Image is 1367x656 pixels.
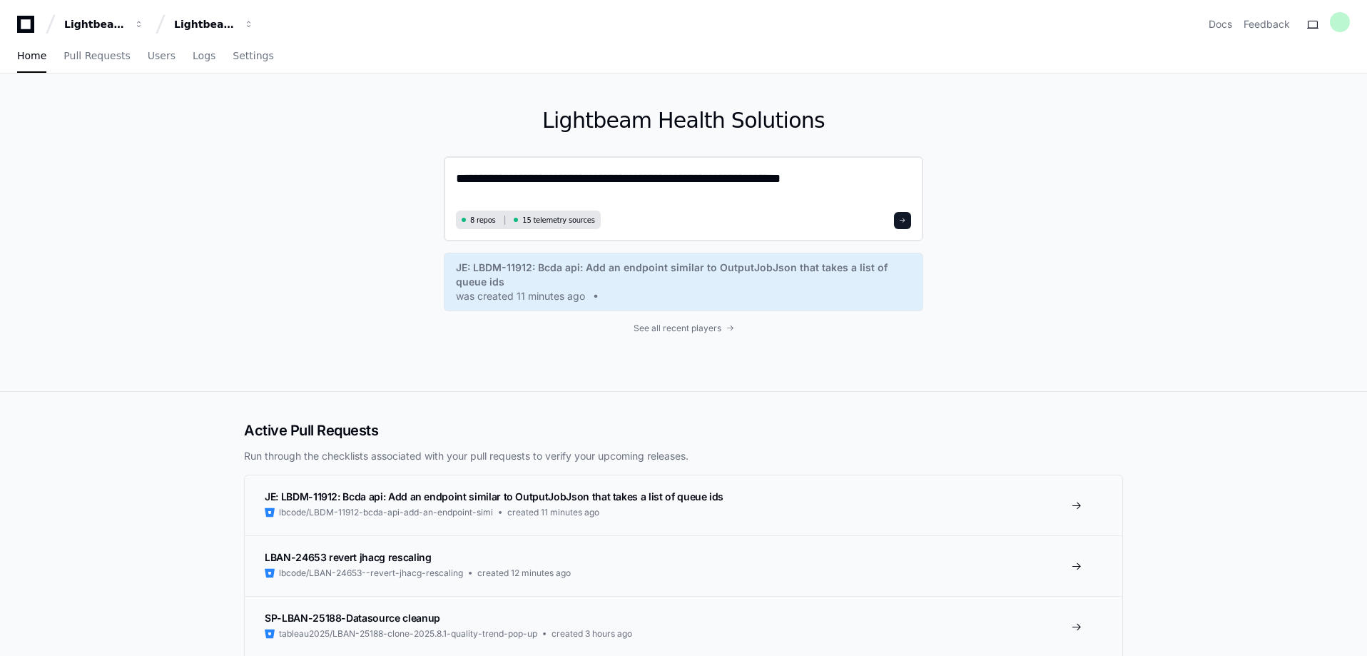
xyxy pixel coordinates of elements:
[63,40,130,73] a: Pull Requests
[63,51,130,60] span: Pull Requests
[279,628,537,640] span: tableau2025/LBAN-25188-clone-2025.8.1-quality-trend-pop-up
[552,628,632,640] span: created 3 hours ago
[168,11,260,37] button: Lightbeam Health Solutions
[456,261,911,289] span: JE: LBDM-11912: Bcda api: Add an endpoint similar to OutputJobJson that takes a list of queue ids
[507,507,599,518] span: created 11 minutes ago
[17,51,46,60] span: Home
[245,475,1122,535] a: JE: LBDM-11912: Bcda api: Add an endpoint similar to OutputJobJson that takes a list of queue ids...
[522,215,594,226] span: 15 telemetry sources
[279,567,463,579] span: lbcode/LBAN-24653--revert-jhacg-rescaling
[244,420,1123,440] h2: Active Pull Requests
[470,215,496,226] span: 8 repos
[244,449,1123,463] p: Run through the checklists associated with your pull requests to verify your upcoming releases.
[193,40,215,73] a: Logs
[17,40,46,73] a: Home
[477,567,571,579] span: created 12 minutes ago
[456,261,911,303] a: JE: LBDM-11912: Bcda api: Add an endpoint similar to OutputJobJson that takes a list of queue ids...
[456,289,585,303] span: was created 11 minutes ago
[148,51,176,60] span: Users
[265,551,431,563] span: LBAN-24653 revert jhacg rescaling
[265,612,440,624] span: SP-LBAN-25188-Datasource cleanup
[59,11,150,37] button: Lightbeam Health
[174,17,235,31] div: Lightbeam Health Solutions
[64,17,126,31] div: Lightbeam Health
[233,40,273,73] a: Settings
[265,490,723,503] span: JE: LBDM-11912: Bcda api: Add an endpoint similar to OutputJobJson that takes a list of queue ids
[1244,17,1290,31] button: Feedback
[634,323,721,334] span: See all recent players
[148,40,176,73] a: Users
[233,51,273,60] span: Settings
[193,51,215,60] span: Logs
[444,323,923,334] a: See all recent players
[444,108,923,133] h1: Lightbeam Health Solutions
[279,507,493,518] span: lbcode/LBDM-11912-bcda-api-add-an-endpoint-simi
[245,535,1122,596] a: LBAN-24653 revert jhacg rescalinglbcode/LBAN-24653--revert-jhacg-rescalingcreated 12 minutes ago
[1209,17,1232,31] a: Docs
